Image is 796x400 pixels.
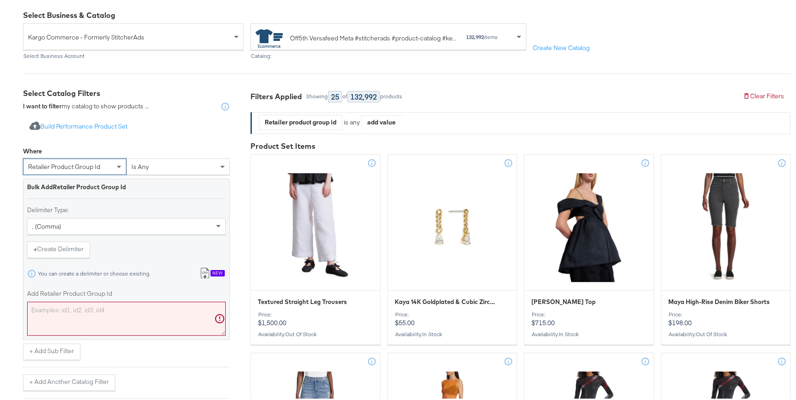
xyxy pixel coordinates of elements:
div: Showing [306,92,328,98]
span: out of stock [285,329,317,336]
span: out of stock [696,329,727,336]
label: Delimiter Type: [27,204,226,213]
button: Clear Filters [736,87,790,103]
div: 25 [328,90,342,101]
label: Add Retailer Product Group Id [27,288,226,297]
span: , (comma) [32,221,61,229]
p: $55.00 [395,310,510,326]
button: + Add Sub Filter [23,342,80,359]
div: Availability : [258,330,373,336]
strong: + [34,243,37,252]
div: New [210,269,225,275]
div: Retailer product group id [259,114,342,128]
div: Filters Applied [250,90,302,101]
div: Price: [395,310,510,316]
span: Kargo Commerce - Formerly StitcherAds [28,28,232,44]
div: items [466,33,498,39]
div: Product Set Items [250,140,790,150]
p: $715.00 [531,310,647,326]
div: You can create a delimiter or choose existing. [38,269,151,276]
span: in stock [559,329,579,336]
div: Catalog: [250,51,526,58]
div: add value [362,114,401,128]
div: products [380,92,403,98]
button: New [193,264,231,281]
div: Price: [258,310,373,316]
div: Select Business Account [23,51,244,58]
p: $1,500.00 [258,310,373,326]
span: Kaya 14K Goldplated & Cubic Zirconia Drop Earrings [395,296,498,305]
strong: I want to filter [23,101,62,109]
button: Create New Catalog [526,39,596,55]
div: Off5th Versafeed Meta #stitcherads #product-catalog #keep [290,32,456,42]
span: Sally Sun Bustier Top [531,296,596,305]
div: Availability : [531,330,647,336]
div: 132,992 [347,90,380,101]
div: Bulk Add Retailer Product Group Id [27,181,226,190]
span: Textured Straight Leg Trousers [258,296,347,305]
div: Select Business & Catalog [23,9,790,19]
div: Select Catalog Filters [23,87,230,97]
div: my catalog to show products ... [23,101,149,110]
div: Availability : [395,330,510,336]
div: of [342,92,347,98]
button: +Create Delimiter [27,240,90,257]
div: Price: [668,310,784,316]
span: retailer product group id [28,161,100,169]
span: is any [131,161,149,169]
div: Where [23,146,42,154]
button: + Add Another Catalog Filter [23,373,115,389]
p: $198.00 [668,310,784,326]
div: Availability : [668,330,784,336]
span: Maya High-Rise Denim Biker Shorts [668,296,770,305]
button: Build Performance Product Set [23,117,134,134]
span: in stock [422,329,442,336]
div: is any [342,117,361,125]
div: Price: [531,310,647,316]
strong: 132,992 [466,32,484,39]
